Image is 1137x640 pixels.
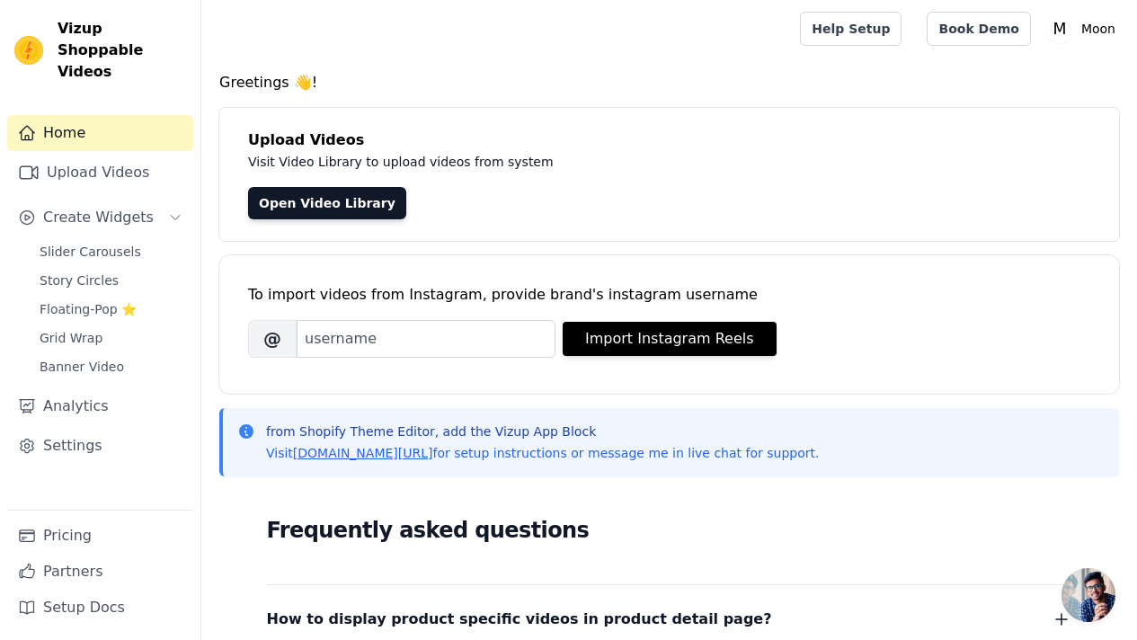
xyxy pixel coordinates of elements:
div: To import videos from Instagram, provide brand's instagram username [248,284,1090,306]
text: M [1053,20,1066,38]
p: Visit Video Library to upload videos from system [248,151,1053,173]
span: Grid Wrap [40,329,102,347]
h4: Greetings 👋! [219,72,1119,93]
button: How to display product specific videos in product detail page? [267,607,1072,632]
a: Partners [7,554,193,590]
a: Pricing [7,518,193,554]
a: Setup Docs [7,590,193,626]
a: Grid Wrap [29,325,193,351]
span: @ [248,320,297,358]
a: Story Circles [29,268,193,293]
p: from Shopify Theme Editor, add the Vizup App Block [266,422,819,440]
p: Moon [1074,13,1123,45]
button: Create Widgets [7,200,193,236]
span: Banner Video [40,358,124,376]
a: Floating-Pop ⭐ [29,297,193,322]
h2: Frequently asked questions [267,512,1072,548]
h4: Upload Videos [248,129,1090,151]
button: Import Instagram Reels [563,322,777,356]
a: Help Setup [800,12,902,46]
a: [DOMAIN_NAME][URL] [293,446,433,460]
a: Home [7,115,193,151]
a: Book Demo [927,12,1030,46]
a: Analytics [7,388,193,424]
div: Open chat [1061,568,1115,622]
a: Settings [7,428,193,464]
a: Open Video Library [248,187,406,219]
img: Vizup [14,36,43,65]
p: Visit for setup instructions or message me in live chat for support. [266,444,819,462]
span: Story Circles [40,271,119,289]
span: How to display product specific videos in product detail page? [267,607,772,632]
span: Slider Carousels [40,243,141,261]
a: Upload Videos [7,155,193,191]
button: M Moon [1045,13,1123,45]
span: Create Widgets [43,207,154,228]
span: Floating-Pop ⭐ [40,300,137,318]
a: Slider Carousels [29,239,193,264]
span: Vizup Shoppable Videos [58,18,186,83]
a: Banner Video [29,354,193,379]
input: username [297,320,555,358]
